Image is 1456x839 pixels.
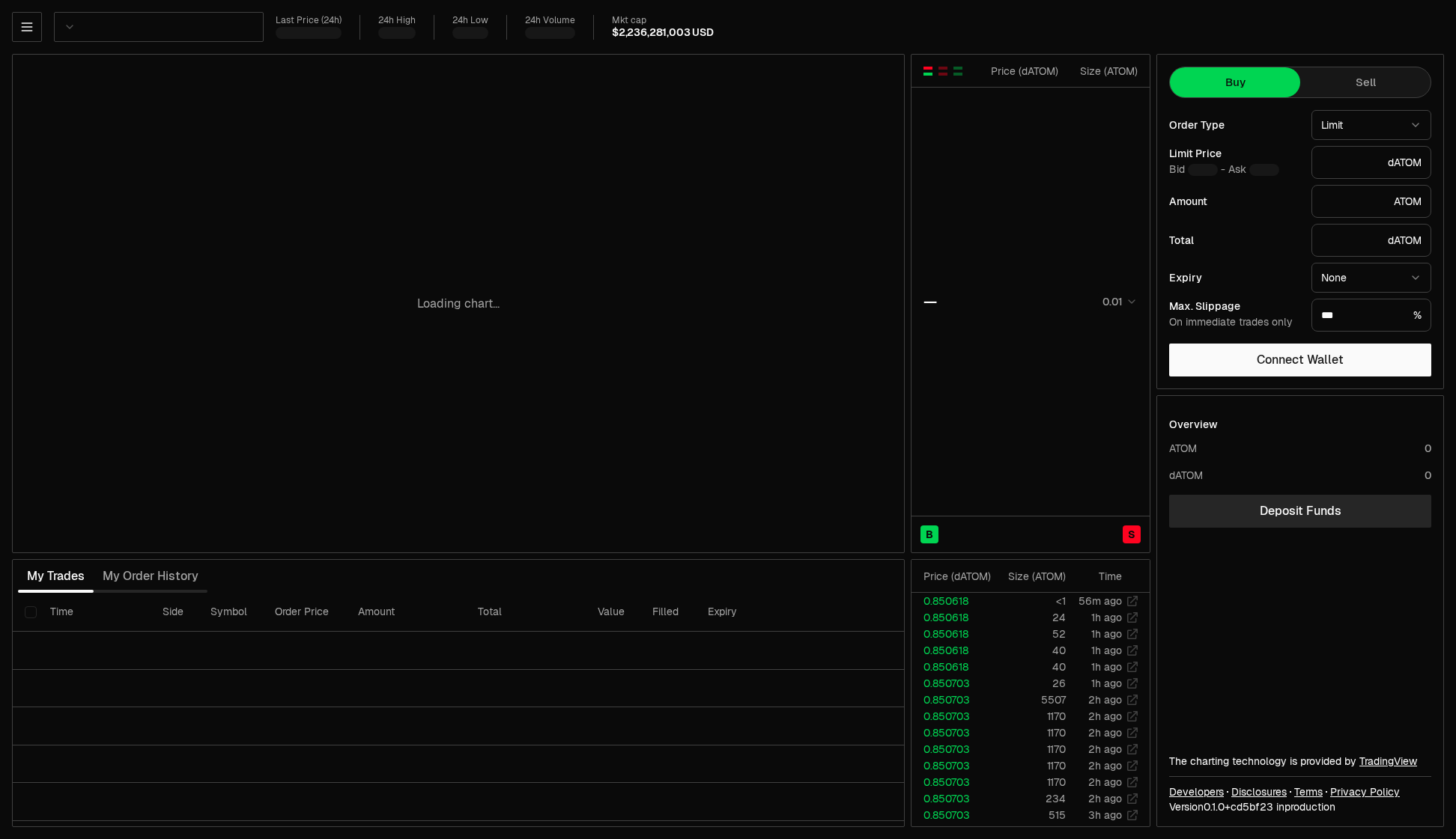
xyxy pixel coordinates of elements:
time: 2h ago [1088,710,1122,723]
th: Order Price [263,593,346,632]
div: 0 [1425,441,1431,456]
button: Limit [1311,110,1431,140]
td: 1170 [994,774,1067,790]
td: <1 [994,593,1067,609]
div: Time [1079,569,1122,584]
td: 0.850703 [911,741,994,757]
time: 1h ago [1091,644,1122,657]
button: Select all [25,606,37,618]
div: Total [1169,235,1299,245]
td: 0.850703 [911,757,994,774]
time: 2h ago [1088,759,1122,772]
button: None [1311,263,1431,293]
div: Price ( dATOM ) [991,64,1058,79]
div: ATOM [1169,441,1197,456]
span: Bid - [1169,163,1225,177]
button: Buy [1170,67,1300,97]
div: % [1311,299,1431,332]
a: TradingView [1359,754,1417,768]
time: 2h ago [1088,742,1122,756]
time: 1h ago [1091,627,1122,641]
span: Ask [1228,163,1279,177]
time: 1h ago [1091,660,1122,674]
td: 0.850703 [911,675,994,692]
td: 0.850618 [911,626,994,642]
div: Version 0.1.0 + in production [1169,799,1431,814]
div: Size ( ATOM ) [1006,569,1066,584]
td: 1170 [994,741,1067,757]
button: Show Sell Orders Only [937,65,949,77]
td: 1170 [994,724,1067,741]
td: 52 [994,626,1067,642]
a: Deposit Funds [1169,495,1431,528]
a: Developers [1169,784,1224,799]
button: Show Buy and Sell Orders [922,65,934,77]
span: S [1128,527,1135,542]
div: On immediate trades only [1169,316,1299,329]
td: 234 [994,790,1067,807]
time: 1h ago [1091,677,1122,690]
time: 2h ago [1088,792,1122,805]
th: Expiry [696,593,804,632]
td: 0.850703 [911,724,994,741]
time: 56m ago [1079,594,1122,608]
div: Max. Slippage [1169,301,1299,311]
td: 5507 [994,692,1067,708]
div: Amount [1169,196,1299,207]
time: 2h ago [1088,775,1122,789]
td: 40 [994,659,1067,675]
div: Expiry [1169,272,1299,283]
time: 3h ago [1088,808,1122,822]
div: 24h Volume [525,15,575,26]
td: 40 [994,642,1067,659]
td: 0.850703 [911,790,994,807]
td: 0.850703 [911,692,994,708]
th: Symbol [198,593,263,632]
div: Overview [1169,417,1218,432]
div: 0 [1425,468,1431,483]
span: cd5bf2355b62ceae95c36e3fcbfd3239450611b2 [1231,800,1273,814]
button: Sell [1300,67,1431,97]
time: 3h ago [1088,825,1122,838]
div: $2,236,281,003 USD [612,26,714,40]
button: My Order History [94,561,207,591]
td: 26 [994,675,1067,692]
td: 0.850618 [911,659,994,675]
th: Filled [640,593,697,632]
div: Limit Price [1169,148,1299,159]
th: Side [151,593,198,632]
th: Time [38,593,150,632]
div: 24h High [378,15,416,26]
div: Size ( ATOM ) [1071,64,1138,79]
div: The charting technology is provided by [1169,754,1431,769]
button: Show Buy Orders Only [952,65,964,77]
td: 515 [994,807,1067,823]
td: 0.850618 [911,642,994,659]
td: 1170 [994,757,1067,774]
button: Connect Wallet [1169,344,1431,376]
span: B [926,527,933,542]
td: 1170 [994,708,1067,724]
div: Last Price (24h) [276,15,342,26]
div: ATOM [1311,185,1431,218]
a: Terms [1294,784,1323,799]
div: Price ( dATOM ) [923,569,993,584]
th: Amount [346,593,466,632]
td: 0.850703 [911,708,994,724]
time: 2h ago [1088,693,1122,707]
td: 24 [994,609,1067,626]
div: — [923,291,937,312]
p: Loading chart... [417,295,500,313]
button: My Trades [18,561,94,591]
th: Total [466,593,586,632]
button: 0.01 [1098,293,1138,311]
td: 0.850618 [911,609,994,626]
td: 0.850703 [911,807,994,823]
time: 1h ago [1091,611,1122,624]
th: Value [586,593,640,632]
div: Order Type [1169,120,1299,130]
time: 2h ago [1088,726,1122,739]
a: Disclosures [1231,784,1287,799]
div: dATOM [1169,468,1203,483]
div: dATOM [1311,146,1431,179]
